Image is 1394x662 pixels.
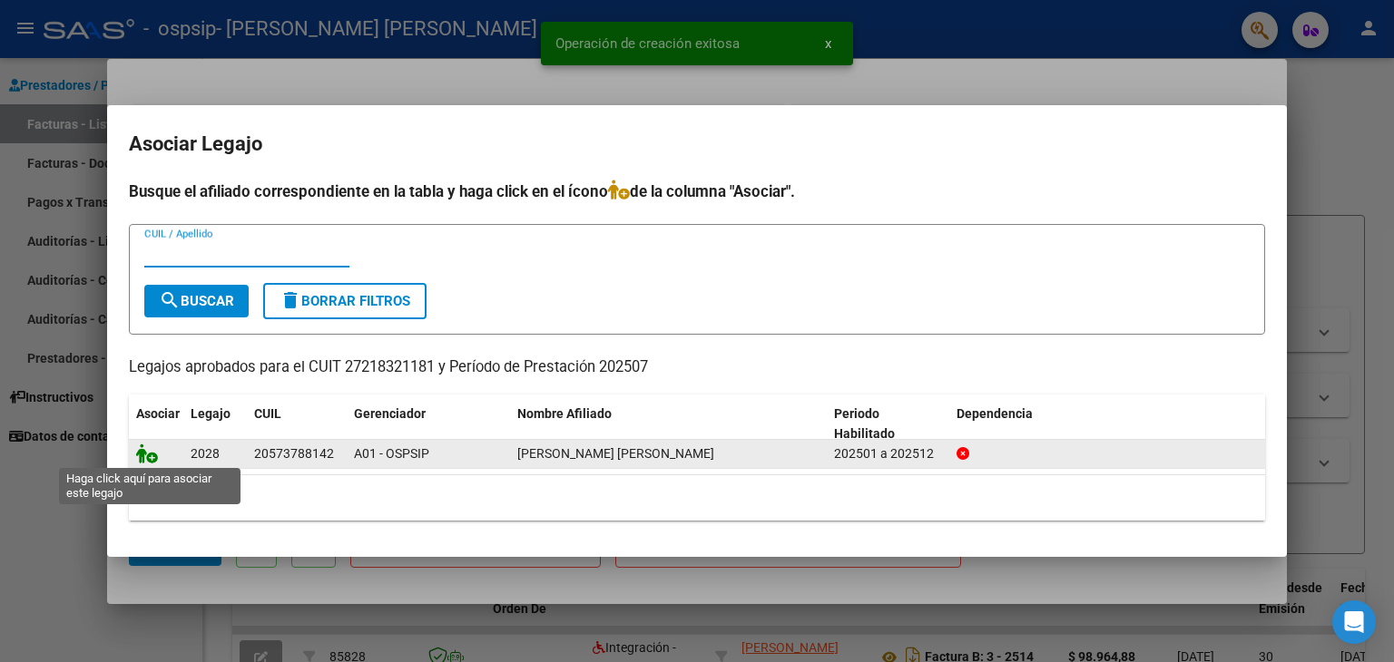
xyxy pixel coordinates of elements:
[834,443,942,464] div: 202501 a 202512
[263,283,427,319] button: Borrar Filtros
[280,293,410,309] span: Borrar Filtros
[247,394,347,454] datatable-header-cell: CUIL
[957,406,1033,421] span: Dependencia
[827,394,949,454] datatable-header-cell: Periodo Habilitado
[517,446,714,461] span: VILLARREAL ALEXANDER BENJAMIN
[136,406,180,421] span: Asociar
[159,289,181,311] mat-icon: search
[1332,600,1376,644] div: Open Intercom Messenger
[129,475,1265,521] div: 1 registros
[354,446,429,461] span: A01 - OSPSIP
[144,285,249,317] button: Buscar
[254,443,334,464] div: 20573788142
[354,406,426,421] span: Gerenciador
[129,127,1265,161] h2: Asociar Legajo
[129,180,1265,203] h4: Busque el afiliado correspondiente en la tabla y haga click en el ícono de la columna "Asociar".
[129,394,183,454] datatable-header-cell: Asociar
[191,446,220,461] span: 2028
[834,406,895,442] span: Periodo Habilitado
[510,394,827,454] datatable-header-cell: Nombre Afiliado
[949,394,1266,454] datatable-header-cell: Dependencia
[517,406,612,421] span: Nombre Afiliado
[254,406,281,421] span: CUIL
[191,406,231,421] span: Legajo
[129,356,1265,379] p: Legajos aprobados para el CUIT 27218321181 y Período de Prestación 202507
[159,293,234,309] span: Buscar
[183,394,247,454] datatable-header-cell: Legajo
[280,289,301,311] mat-icon: delete
[347,394,510,454] datatable-header-cell: Gerenciador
